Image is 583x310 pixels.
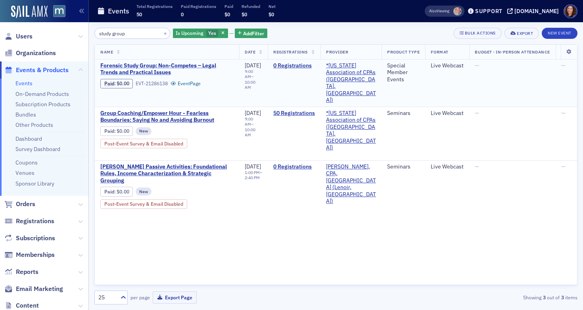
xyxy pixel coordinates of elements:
a: [PERSON_NAME], CPA, [GEOGRAPHIC_DATA] (Lenoir, [GEOGRAPHIC_DATA]) [326,163,376,205]
span: : [104,128,117,134]
img: SailAMX [11,6,48,18]
button: Export [504,28,539,39]
span: Don Farmer, CPA, PA (Lenoir, NC) [326,163,376,205]
h1: Events [108,6,129,16]
span: Budget - In-Person Attendance [475,49,550,55]
div: Seminars [387,110,420,117]
time: 9:00 AM [245,116,253,127]
div: Export [517,31,533,36]
p: Total Registrations [136,4,173,9]
a: Orders [4,200,35,209]
a: Forensic Study Group: Non-Competes – Legal Trends and Practical Issues [100,62,234,76]
a: Paid [104,80,114,86]
img: SailAMX [53,5,65,17]
span: Yes [208,30,216,36]
span: Organizations [16,49,56,57]
div: New [136,127,152,135]
a: 0 Registrations [273,62,315,69]
button: Export Page [153,291,197,304]
div: 25 [98,293,116,302]
div: Paid: 0 - $0 [100,79,133,88]
button: New Event [542,28,577,39]
span: : [104,189,117,195]
button: × [162,29,169,36]
span: Subscriptions [16,234,55,243]
span: $0.00 [117,128,129,134]
span: [DATE] [245,163,261,170]
span: Provider [326,49,348,55]
time: 9:00 AM [245,69,253,79]
span: *Maryland Association of CPAs (Timonium, MD) [326,110,376,151]
span: $0 [242,11,247,17]
a: Events [15,80,33,87]
span: $0 [268,11,274,17]
span: Add Filter [243,30,264,37]
span: Memberships [16,251,55,259]
p: Paid [224,4,233,9]
a: Bundles [15,111,36,118]
span: Registrations [273,49,308,55]
span: Date [245,49,255,55]
a: EventPage [171,80,201,86]
div: Seminars [387,163,420,170]
a: Users [4,32,33,41]
a: Other Products [15,121,53,128]
span: Viewing [429,8,449,14]
a: Registrations [4,217,54,226]
div: Also [429,8,437,13]
strong: 3 [560,294,565,301]
div: [DOMAIN_NAME] [514,8,559,15]
div: Live Webcast [431,110,464,117]
span: — [561,163,566,170]
div: Special Member Events [387,62,420,83]
span: : [104,80,117,86]
input: Search… [94,28,170,39]
span: $0.00 [117,80,129,86]
span: — [561,109,566,117]
span: Orders [16,200,35,209]
a: 0 Registrations [273,163,315,170]
div: Bulk Actions [465,31,496,35]
span: Name [100,49,113,55]
a: *[US_STATE] Association of CPAs ([GEOGRAPHIC_DATA], [GEOGRAPHIC_DATA]) [326,110,376,151]
span: $0.00 [117,189,129,195]
span: Users [16,32,33,41]
div: – [245,69,262,90]
button: AddFilter [235,29,267,38]
a: Coupons [15,159,38,166]
strong: 3 [541,294,547,301]
button: Bulk Actions [454,28,502,39]
div: Live Webcast [431,163,464,170]
a: Content [4,301,39,310]
span: Don Farmer’s Passive Activities: Foundational Rules, Income Characterization & Strategic Grouping [100,163,234,184]
div: Paid: 52 - $0 [100,126,133,136]
a: Group Coaching/Empower Hour - Fearless Boundaries: Saying No and Avoiding Burnout [100,110,234,124]
p: Refunded [242,4,260,9]
a: Events & Products [4,66,69,75]
div: Yes [173,29,228,38]
time: 2:40 PM [245,175,260,180]
div: New [136,188,152,195]
span: Product Type [387,49,420,55]
a: 50 Registrations [273,110,315,117]
span: Profile [564,4,577,18]
span: Content [16,301,39,310]
span: *Maryland Association of CPAs (Timonium, MD) [326,62,376,104]
span: [DATE] [245,109,261,117]
time: 1:00 PM [245,170,260,175]
span: Format [431,49,448,55]
a: Venues [15,169,35,176]
span: 0 [181,11,184,17]
div: Post-Event Survey [100,199,187,209]
a: Subscription Products [15,101,71,108]
a: Email Marketing [4,285,63,293]
div: EVT-21286138 [136,80,168,86]
a: New Event [542,29,577,36]
p: Net [268,4,276,9]
span: Email Marketing [16,285,63,293]
span: Dee Sullivan [453,7,462,15]
span: — [561,62,566,69]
